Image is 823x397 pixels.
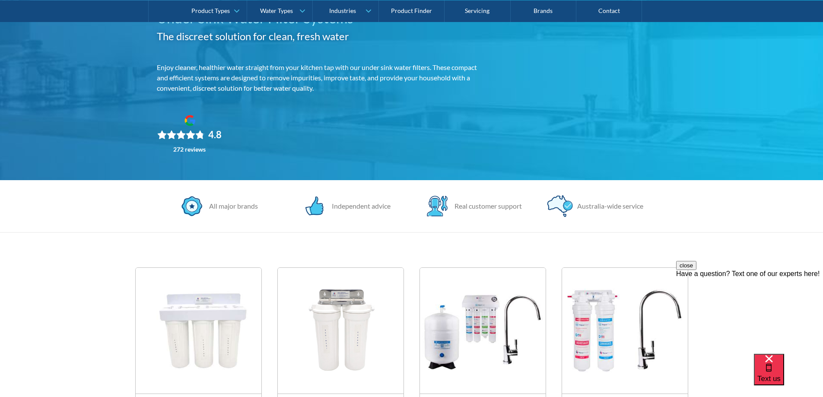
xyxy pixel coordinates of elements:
img: Aquakleen Triple Fluoride And Virus Plus Filter System [136,268,261,394]
div: 4.8 [208,129,222,141]
p: Enjoy cleaner, healthier water straight from your kitchen tap with our under sink water filters. ... [157,62,489,93]
h2: The discreet solution for clean, fresh water [157,29,489,44]
div: 272 reviews [173,146,206,153]
img: Aquakleen Q Series Reverse Osmosis Water Purification System [420,268,546,394]
div: Real customer support [450,201,522,211]
img: Aquakleen Ezi Twist Twin Water Filter System [562,268,688,394]
div: Rating: 4.8 out of 5 [157,129,222,141]
img: Aquakleen Twin Virus Plus Filter System [278,268,404,394]
iframe: podium webchat widget bubble [754,354,823,397]
div: Australia-wide service [573,201,643,211]
div: Industries [329,7,356,14]
div: All major brands [205,201,258,211]
div: Product Types [191,7,230,14]
div: Water Types [260,7,293,14]
div: Independent advice [327,201,391,211]
iframe: podium webchat widget prompt [676,261,823,365]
